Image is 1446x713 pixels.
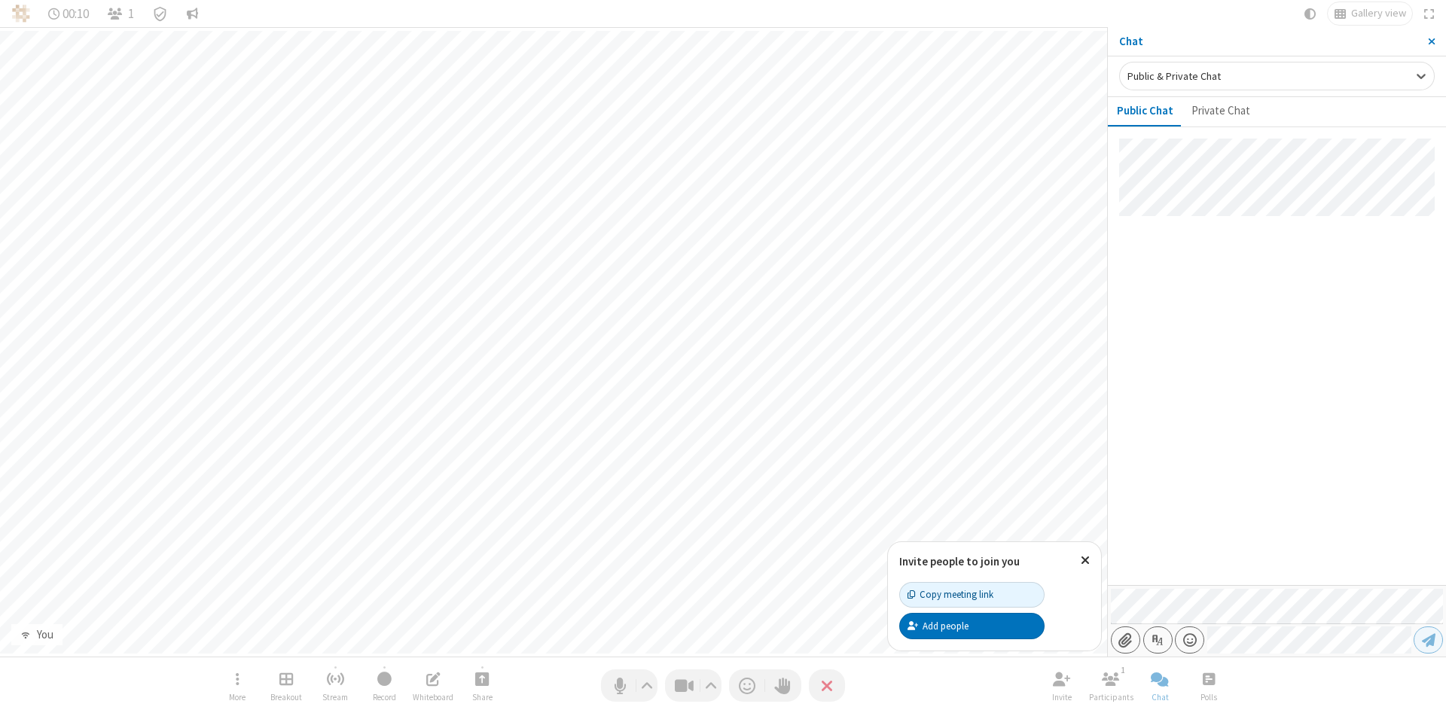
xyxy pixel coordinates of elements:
[264,664,309,707] button: Manage Breakout Rooms
[637,669,657,702] button: Audio settings
[410,664,456,707] button: Open shared whiteboard
[361,664,407,707] button: Start recording
[899,613,1045,638] button: Add people
[899,554,1020,568] label: Invite people to join you
[229,693,246,702] span: More
[459,664,505,707] button: Start sharing
[1200,693,1217,702] span: Polls
[1351,8,1406,20] span: Gallery view
[180,2,204,25] button: Conversation
[1175,626,1204,654] button: Open menu
[1119,33,1417,50] p: Chat
[1127,69,1221,83] span: Public & Private Chat
[146,2,175,25] div: Meeting details Encryption enabled
[729,669,765,702] button: Send a reaction
[1186,664,1231,707] button: Open poll
[413,693,453,702] span: Whiteboard
[128,7,134,21] span: 1
[665,669,721,702] button: Stop video (Alt+V)
[1089,693,1133,702] span: Participants
[1117,663,1130,677] div: 1
[765,669,801,702] button: Raise hand
[373,693,396,702] span: Record
[12,5,30,23] img: QA Selenium DO NOT DELETE OR CHANGE
[1108,97,1182,126] button: Public Chat
[42,2,96,25] div: Timer
[1328,2,1412,25] button: Change layout
[701,669,721,702] button: Video setting
[31,626,59,644] div: You
[1069,542,1101,579] button: Close popover
[63,7,89,21] span: 00:10
[1088,664,1133,707] button: Open participant list
[322,693,348,702] span: Stream
[1052,693,1072,702] span: Invite
[908,587,993,602] div: Copy meeting link
[1143,626,1173,654] button: Show formatting
[1417,27,1446,56] button: Close sidebar
[215,664,260,707] button: Open menu
[809,669,845,702] button: End or leave meeting
[1039,664,1084,707] button: Invite participants (Alt+I)
[1152,693,1169,702] span: Chat
[1298,2,1322,25] button: Using system theme
[1182,97,1259,126] button: Private Chat
[101,2,140,25] button: Open participant list
[899,582,1045,608] button: Copy meeting link
[270,693,302,702] span: Breakout
[1418,2,1441,25] button: Fullscreen
[1414,626,1443,654] button: Send message
[313,664,358,707] button: Start streaming
[472,693,493,702] span: Share
[1137,664,1182,707] button: Close chat
[601,669,657,702] button: Mute (Alt+A)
